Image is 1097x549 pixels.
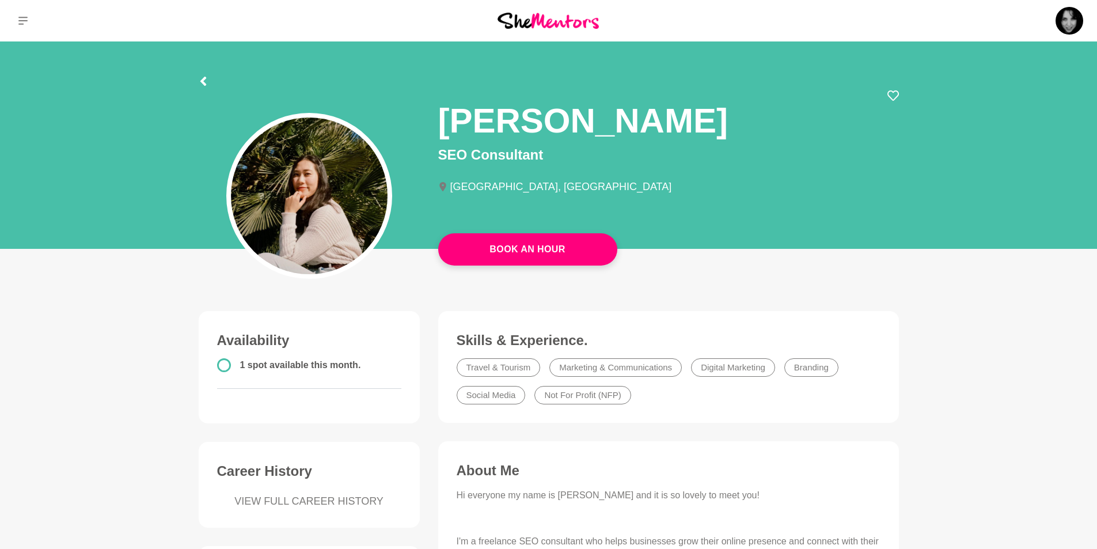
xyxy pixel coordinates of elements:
li: [GEOGRAPHIC_DATA], [GEOGRAPHIC_DATA] [438,181,681,192]
h3: Skills & Experience. [457,332,880,349]
h1: [PERSON_NAME] [438,99,728,142]
p: SEO Consultant [438,145,899,165]
img: She Mentors Logo [498,13,599,28]
h3: Career History [217,463,401,480]
h3: About Me [457,462,880,479]
button: Book An Hour [438,233,617,266]
img: Donna English [1056,7,1083,35]
h3: Availability [217,332,401,349]
p: Hi everyone my name is [PERSON_NAME] and it is so lovely to meet you! [457,489,880,502]
span: 1 spot available this month. [240,360,361,370]
a: VIEW FULL CAREER HISTORY [217,494,401,509]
